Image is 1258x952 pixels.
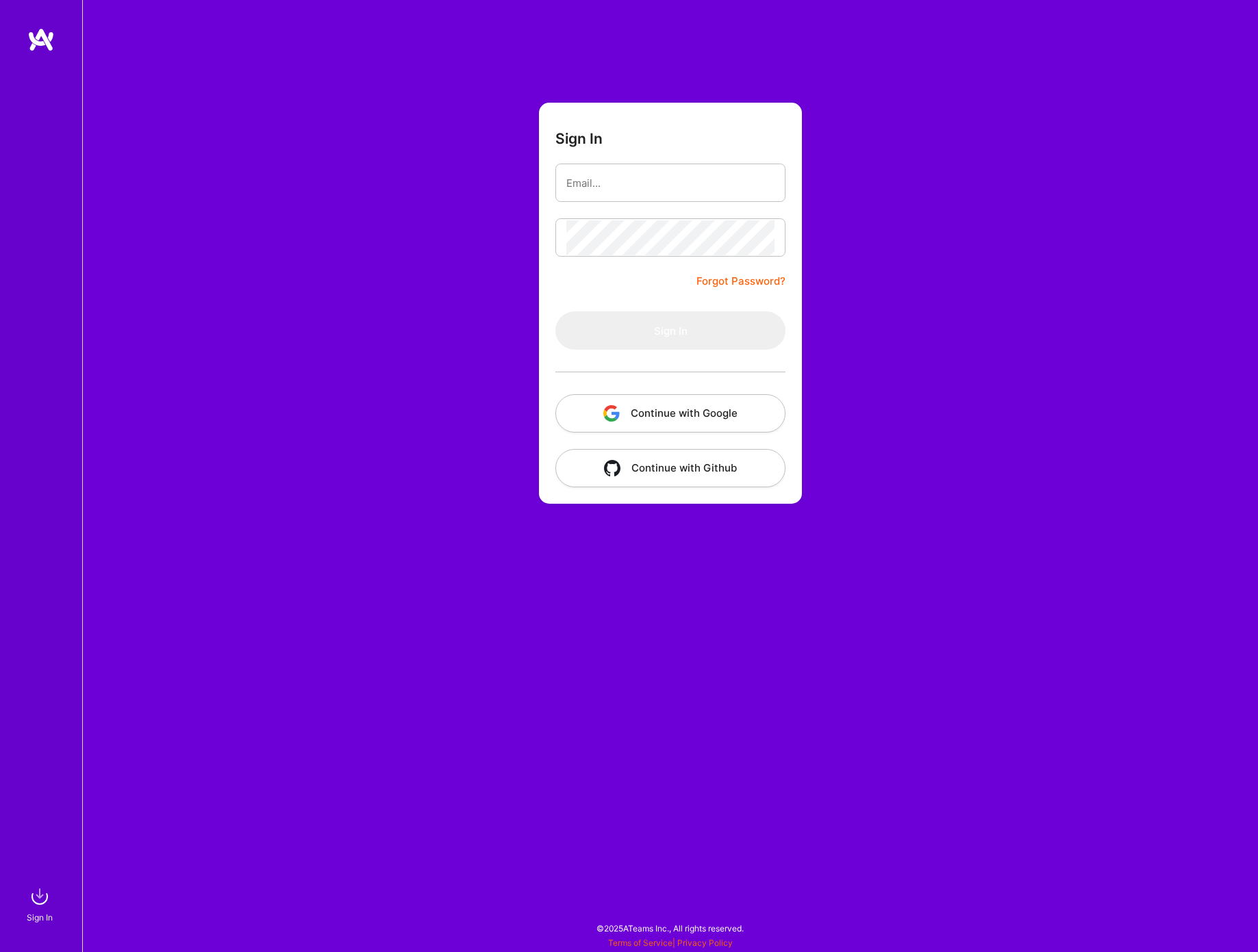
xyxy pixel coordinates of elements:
[29,883,53,925] a: sign inSign In
[608,938,672,948] a: Terms of Service
[604,460,620,476] img: icon
[82,911,1258,945] div: © 2025 ATeams Inc., All rights reserved.
[27,27,55,52] img: logo
[26,883,53,910] img: sign in
[27,910,53,925] div: Sign In
[603,405,620,422] img: icon
[555,311,785,350] button: Sign In
[555,394,785,433] button: Continue with Google
[608,938,733,948] span: |
[677,938,733,948] a: Privacy Policy
[696,273,785,290] a: Forgot Password?
[555,130,603,147] h3: Sign In
[555,449,785,487] button: Continue with Github
[566,166,775,201] input: Email...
